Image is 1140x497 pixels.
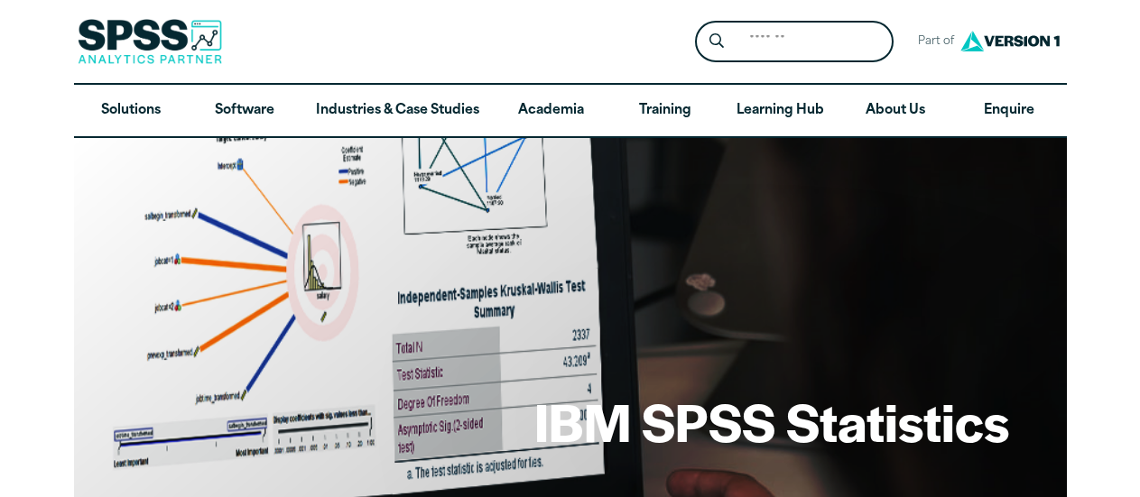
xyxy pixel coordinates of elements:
[695,21,894,63] form: Site Header Search Form
[78,19,222,64] img: SPSS Analytics Partner
[74,85,1067,137] nav: Desktop version of site main menu
[952,85,1066,137] a: Enquire
[494,85,607,137] a: Academia
[188,85,301,137] a: Software
[956,24,1064,58] img: Version1 Logo
[700,25,733,59] button: Search magnifying glass icon
[74,85,188,137] a: Solutions
[607,85,721,137] a: Training
[839,85,952,137] a: About Us
[908,29,956,55] span: Part of
[534,386,1009,456] h1: IBM SPSS Statistics
[722,85,839,137] a: Learning Hub
[709,33,724,49] svg: Search magnifying glass icon
[301,85,494,137] a: Industries & Case Studies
